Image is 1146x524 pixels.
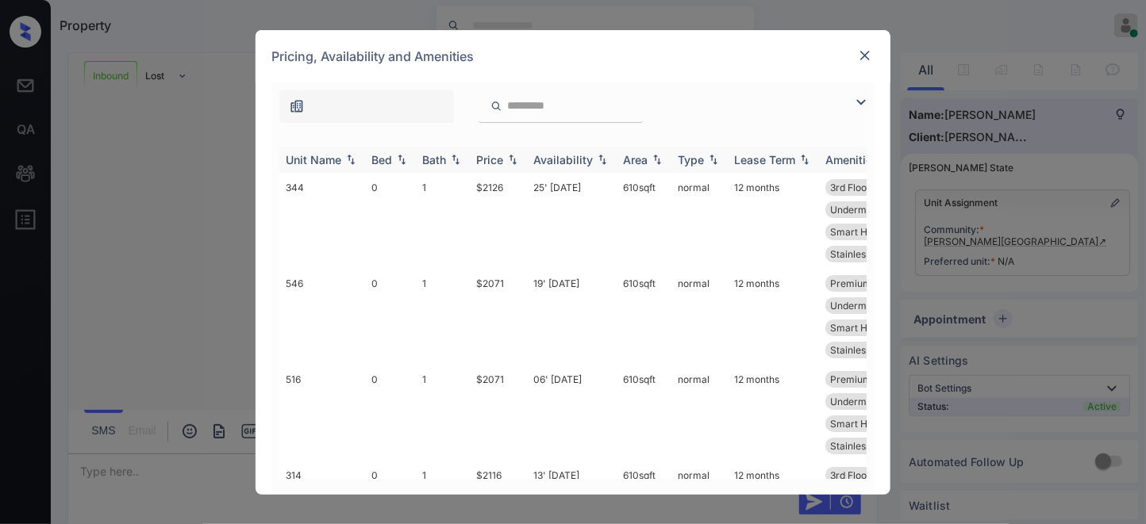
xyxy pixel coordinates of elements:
[797,154,813,165] img: sorting
[649,154,665,165] img: sorting
[527,365,617,461] td: 06' [DATE]
[279,269,365,365] td: 546
[830,322,912,334] span: Smart Home Lock
[830,182,871,193] span: 3rd Floor
[617,365,671,461] td: 610 sqft
[594,154,610,165] img: sorting
[852,93,871,112] img: icon-zuma
[617,269,671,365] td: 610 sqft
[505,154,521,165] img: sorting
[365,365,416,461] td: 0
[365,269,416,365] td: 0
[527,173,617,269] td: 25' [DATE]
[728,365,819,461] td: 12 months
[857,48,873,63] img: close
[416,173,470,269] td: 1
[830,373,911,385] span: Premium Vinyl F...
[470,173,527,269] td: $2126
[256,30,890,82] div: Pricing, Availability and Amenities
[671,365,728,461] td: normal
[371,153,392,166] div: Bed
[830,248,903,260] span: Stainless Steel...
[830,440,903,452] span: Stainless Steel...
[470,365,527,461] td: $2071
[734,153,795,166] div: Lease Term
[830,469,871,481] span: 3rd Floor
[830,418,912,430] span: Smart Home Lock
[470,269,527,365] td: $2071
[825,153,879,166] div: Amenities
[533,153,593,166] div: Availability
[476,153,503,166] div: Price
[830,396,909,407] span: Undermount Sink
[623,153,648,166] div: Area
[830,204,909,216] span: Undermount Sink
[706,154,721,165] img: sorting
[343,154,359,165] img: sorting
[365,173,416,269] td: 0
[286,153,341,166] div: Unit Name
[416,365,470,461] td: 1
[416,269,470,365] td: 1
[490,99,502,113] img: icon-zuma
[279,173,365,269] td: 344
[422,153,446,166] div: Bath
[728,173,819,269] td: 12 months
[617,173,671,269] td: 610 sqft
[678,153,704,166] div: Type
[527,269,617,365] td: 19' [DATE]
[830,344,903,356] span: Stainless Steel...
[394,154,410,165] img: sorting
[671,173,728,269] td: normal
[448,154,463,165] img: sorting
[289,98,305,114] img: icon-zuma
[830,226,912,238] span: Smart Home Lock
[279,365,365,461] td: 516
[830,300,909,312] span: Undermount Sink
[728,269,819,365] td: 12 months
[671,269,728,365] td: normal
[830,277,911,289] span: Premium Vinyl F...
